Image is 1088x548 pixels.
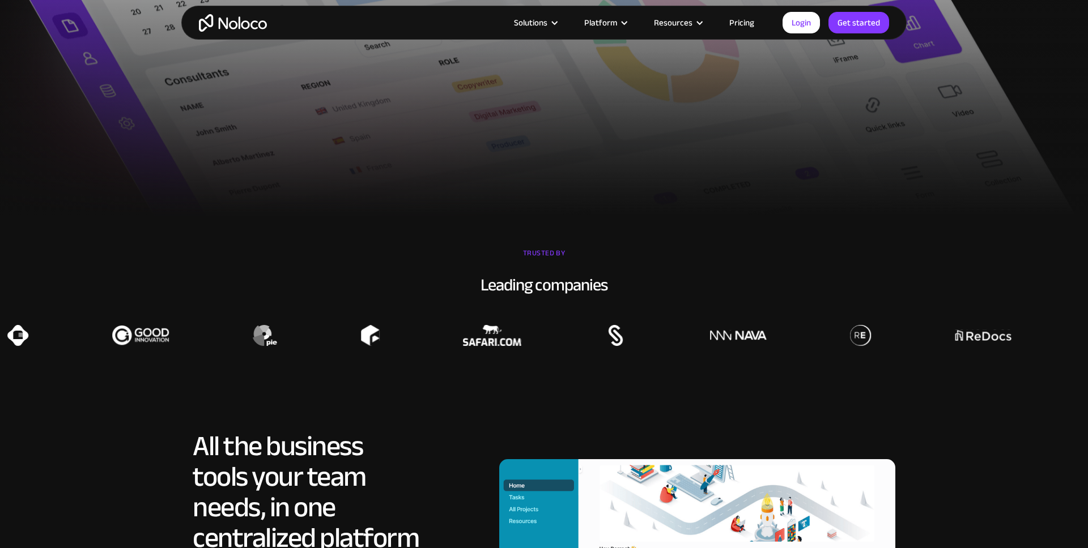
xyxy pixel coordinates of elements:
div: Platform [584,15,617,30]
a: Login [783,12,820,33]
div: Solutions [500,15,570,30]
a: home [199,14,267,32]
div: Resources [640,15,715,30]
div: Solutions [514,15,547,30]
a: Get started [828,12,889,33]
div: Resources [654,15,692,30]
a: Pricing [715,15,768,30]
div: Platform [570,15,640,30]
